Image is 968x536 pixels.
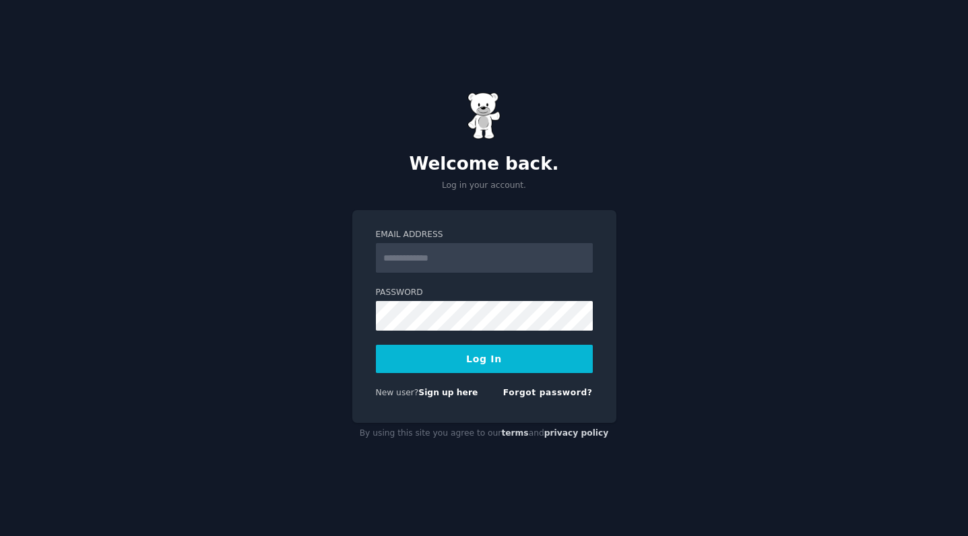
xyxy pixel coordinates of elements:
p: Log in your account. [352,180,616,192]
label: Email Address [376,229,593,241]
button: Log In [376,345,593,373]
span: New user? [376,388,419,397]
a: Sign up here [418,388,478,397]
div: By using this site you agree to our and [352,423,616,444]
label: Password [376,287,593,299]
a: terms [501,428,528,438]
h2: Welcome back. [352,154,616,175]
a: Forgot password? [503,388,593,397]
a: privacy policy [544,428,609,438]
img: Gummy Bear [467,92,501,139]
